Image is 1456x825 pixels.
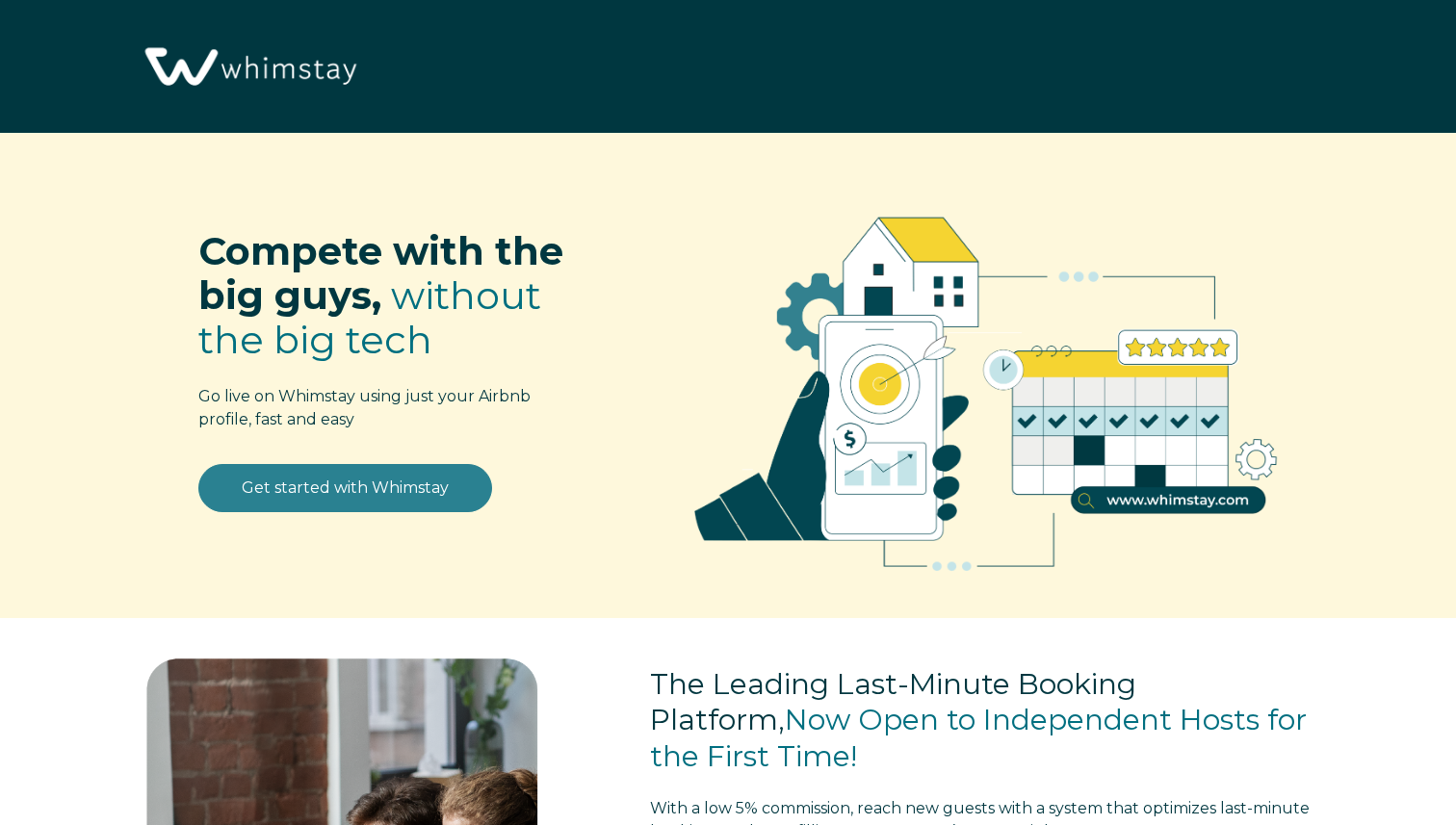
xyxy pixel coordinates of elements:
[198,227,563,319] span: Compete with the big guys,
[650,702,1307,774] span: Now Open to Independent Hosts for the First Time!
[135,10,363,126] img: Whimstay Logo-02 1
[198,271,541,363] span: without the big tech
[198,464,492,512] a: Get started with Whimstay
[647,162,1325,606] img: RBO Ilustrations-02
[198,387,531,428] span: Go live on Whimstay using just your Airbnb profile, fast and easy
[650,666,1136,738] span: The Leading Last-Minute Booking Platform,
